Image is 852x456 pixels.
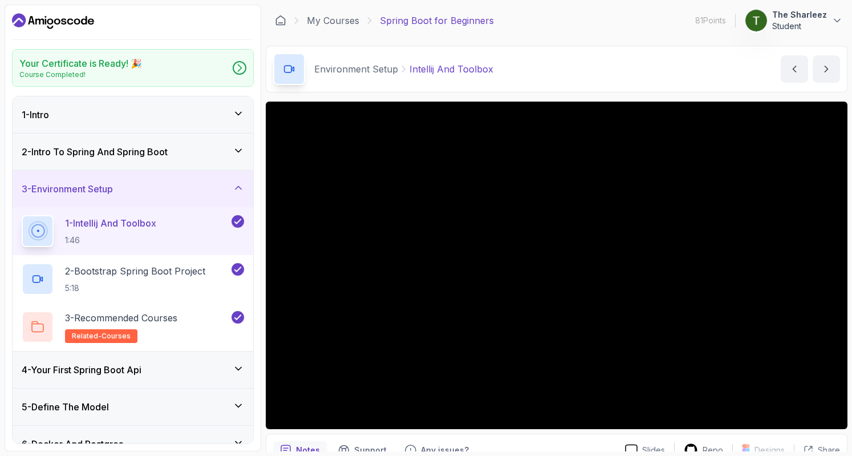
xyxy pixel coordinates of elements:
h3: 5 - Define The Model [22,400,109,414]
p: 1 - Intellij And Toolbox [65,216,156,230]
button: 5-Define The Model [13,389,253,425]
button: 2-Bootstrap Spring Boot Project5:18 [22,263,244,295]
h3: 6 - Docker And Postgres [22,437,123,451]
p: 5:18 [65,283,205,294]
button: user profile imageThe SharleezStudent [745,9,843,32]
h3: 1 - Intro [22,108,49,122]
a: Your Certificate is Ready! 🎉Course Completed! [12,49,254,87]
h3: 2 - Intro To Spring And Spring Boot [22,145,168,159]
a: Slides [616,444,674,456]
iframe: 1 - IntelliJ and Toolbox [266,102,847,429]
button: 4-Your First Spring Boot Api [13,352,253,388]
p: Student [772,21,827,32]
button: 3-Environment Setup [13,171,253,207]
button: 1-Intro [13,96,253,133]
a: Dashboard [12,12,94,30]
p: Any issues? [421,445,469,456]
p: Course Completed! [19,70,142,79]
p: 1:46 [65,235,156,246]
a: My Courses [307,14,359,27]
a: Dashboard [275,15,286,26]
button: next content [813,55,840,83]
button: 1-Intellij And Toolbox1:46 [22,215,244,247]
p: 2 - Bootstrap Spring Boot Project [65,264,205,278]
button: Share [794,445,840,456]
p: The Sharleez [772,9,827,21]
button: 3-Recommended Coursesrelated-courses [22,311,244,343]
button: 2-Intro To Spring And Spring Boot [13,134,253,170]
p: Environment Setup [314,62,398,76]
button: previous content [781,55,808,83]
p: Share [818,445,840,456]
p: Designs [754,445,785,456]
p: Notes [296,445,320,456]
span: related-courses [72,332,131,341]
h2: Your Certificate is Ready! 🎉 [19,57,142,70]
p: Support [354,445,387,456]
h3: 3 - Environment Setup [22,182,113,196]
p: Spring Boot for Beginners [380,14,494,27]
p: Slides [642,445,665,456]
p: Intellij And Toolbox [409,62,493,76]
h3: 4 - Your First Spring Boot Api [22,363,141,377]
p: 3 - Recommended Courses [65,311,177,325]
img: user profile image [745,10,767,31]
p: 81 Points [695,15,726,26]
p: Repo [703,445,723,456]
